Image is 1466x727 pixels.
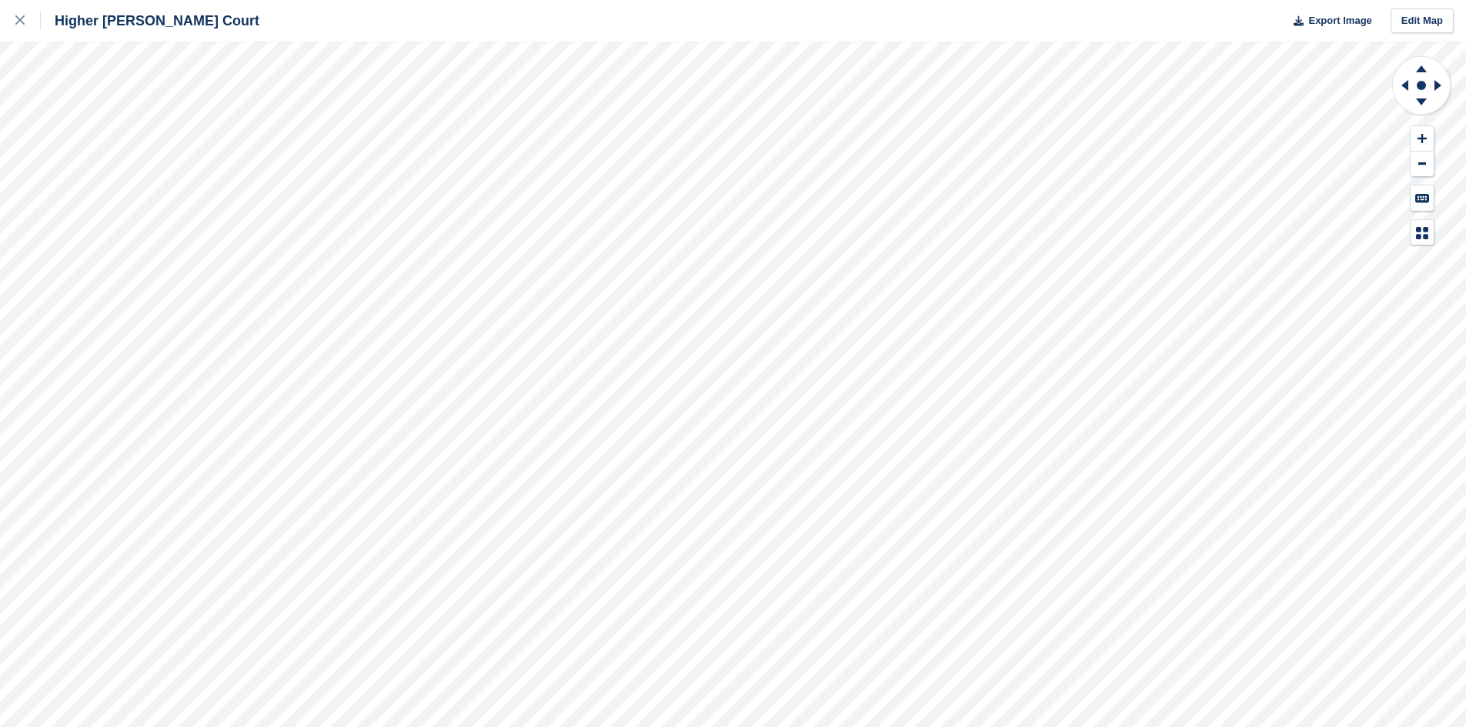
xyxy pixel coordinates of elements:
button: Export Image [1284,8,1372,34]
button: Keyboard Shortcuts [1411,185,1434,211]
button: Zoom In [1411,126,1434,152]
span: Export Image [1308,13,1371,28]
button: Map Legend [1411,220,1434,245]
a: Edit Map [1391,8,1454,34]
div: Higher [PERSON_NAME] Court [41,12,259,30]
button: Zoom Out [1411,152,1434,177]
